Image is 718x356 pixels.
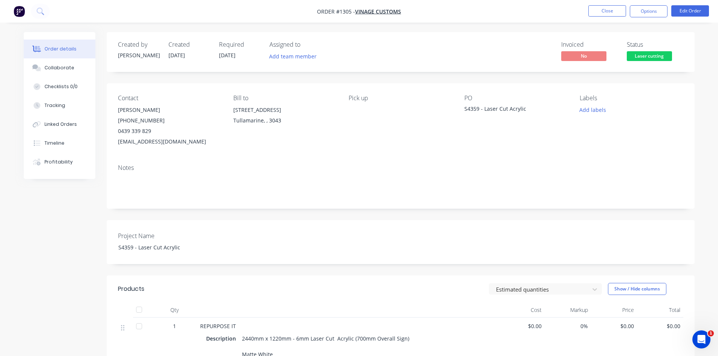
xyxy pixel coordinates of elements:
span: No [561,51,606,61]
div: Pick up [349,95,452,102]
button: Order details [24,40,95,58]
div: [PERSON_NAME][PHONE_NUMBER]0439 339 829[EMAIL_ADDRESS][DOMAIN_NAME] [118,105,221,147]
div: Description [206,333,239,344]
div: Bill to [233,95,337,102]
div: [PERSON_NAME] [118,51,159,59]
div: Tracking [44,102,65,109]
div: S4359 - Laser Cut Acrylic [464,105,559,115]
div: Products [118,284,144,293]
div: Required [219,41,260,48]
div: Linked Orders [44,121,77,128]
img: Factory [14,6,25,17]
div: Collaborate [44,64,74,71]
span: $0.00 [594,322,634,330]
button: Options [630,5,667,17]
button: Add team member [265,51,320,61]
button: Laser cutting [627,51,672,63]
span: Order #1305 - [317,8,355,15]
div: Price [591,303,637,318]
a: Vinage Customs [355,8,401,15]
div: Status [627,41,683,48]
div: Contact [118,95,221,102]
div: Timeline [44,140,64,147]
span: 0% [548,322,588,330]
span: [DATE] [219,52,236,59]
span: 1 [173,322,176,330]
button: Add team member [269,51,321,61]
div: Notes [118,164,683,171]
span: REPURPOSE IT [200,322,236,330]
button: Timeline [24,134,95,153]
div: [STREET_ADDRESS]Tullamarine, , 3043 [233,105,337,129]
div: Profitability [44,159,73,165]
div: [PERSON_NAME] [118,105,221,115]
div: Created [168,41,210,48]
button: Profitability [24,153,95,171]
div: Qty [152,303,197,318]
div: Total [637,303,683,318]
button: Edit Order [671,5,709,17]
div: Invoiced [561,41,618,48]
span: $0.00 [640,322,680,330]
div: Labels [580,95,683,102]
div: PO [464,95,568,102]
div: Markup [545,303,591,318]
button: Checklists 0/0 [24,77,95,96]
div: [PHONE_NUMBER] [118,115,221,126]
button: Tracking [24,96,95,115]
span: 1 [708,330,714,336]
span: $0.00 [502,322,542,330]
span: Laser cutting [627,51,672,61]
div: Cost [499,303,545,318]
button: Close [588,5,626,17]
button: Add labels [576,105,610,115]
div: Created by [118,41,159,48]
label: Project Name [118,231,212,240]
button: Show / Hide columns [608,283,666,295]
div: Tullamarine, , 3043 [233,115,337,126]
button: Linked Orders [24,115,95,134]
div: Order details [44,46,77,52]
iframe: Intercom live chat [692,330,710,348]
div: Assigned to [269,41,345,48]
div: S4359 - Laser Cut Acrylic [112,242,207,253]
div: 0439 339 829 [118,126,221,136]
button: Collaborate [24,58,95,77]
div: [EMAIL_ADDRESS][DOMAIN_NAME] [118,136,221,147]
div: [STREET_ADDRESS] [233,105,337,115]
span: [DATE] [168,52,185,59]
div: Checklists 0/0 [44,83,78,90]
